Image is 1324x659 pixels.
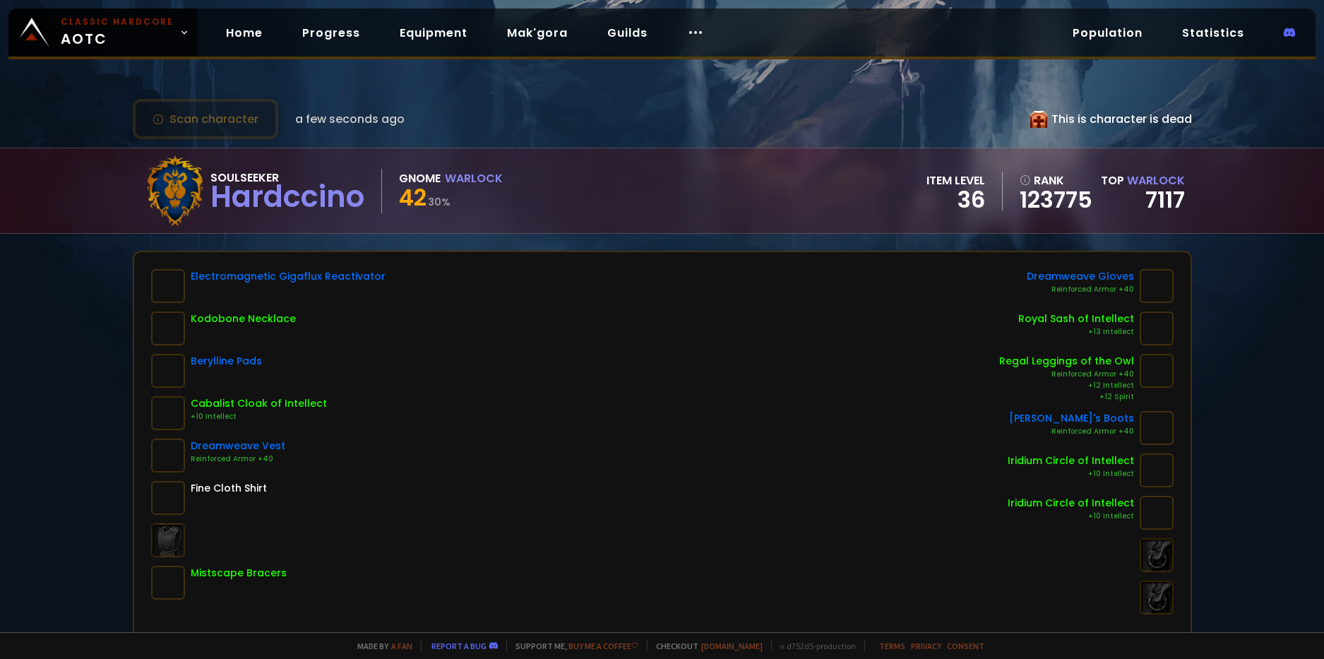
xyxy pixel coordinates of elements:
[771,641,856,651] span: v. d752d5 - production
[428,195,451,209] small: 30 %
[947,641,984,651] a: Consent
[506,641,638,651] span: Support me,
[151,439,185,473] img: item-10021
[1140,269,1174,303] img: item-10019
[1008,453,1134,468] div: Iridium Circle of Intellect
[388,18,479,47] a: Equipment
[1018,311,1134,326] div: Royal Sash of Intellect
[191,566,287,581] div: Mistscape Bracers
[1008,468,1134,480] div: +10 Intellect
[1140,311,1174,345] img: item-9906
[151,396,185,430] img: item-7533
[1027,284,1134,295] div: Reinforced Armor +40
[1008,511,1134,522] div: +10 Intellect
[1009,411,1134,426] div: [PERSON_NAME]'s Boots
[151,311,185,345] img: item-15690
[210,186,364,208] div: Hardccino
[999,391,1134,403] div: +12 Spirit
[1020,172,1092,189] div: rank
[1101,172,1185,189] div: Top
[61,16,174,49] span: AOTC
[295,110,405,128] span: a few seconds ago
[445,170,503,187] div: Warlock
[291,18,371,47] a: Progress
[1008,496,1134,511] div: Iridium Circle of Intellect
[191,481,267,496] div: Fine Cloth Shirt
[191,311,296,326] div: Kodobone Necklace
[496,18,579,47] a: Mak'gora
[151,481,185,515] img: item-859
[191,453,285,465] div: Reinforced Armor +40
[399,170,441,187] div: Gnome
[391,641,412,651] a: a fan
[701,641,763,651] a: [DOMAIN_NAME]
[191,396,327,411] div: Cabalist Cloak of Intellect
[1061,18,1154,47] a: Population
[911,641,941,651] a: Privacy
[1171,18,1256,47] a: Statistics
[1140,453,1174,487] img: item-11987
[926,172,985,189] div: item level
[8,8,198,57] a: Classic HardcoreAOTC
[1145,184,1185,215] a: 7117
[1140,354,1174,388] img: item-7469
[999,354,1134,369] div: Regal Leggings of the Owl
[999,380,1134,391] div: +12 Intellect
[151,269,185,303] img: item-9492
[349,641,412,651] span: Made by
[1009,426,1134,437] div: Reinforced Armor +40
[191,411,327,422] div: +10 Intellect
[431,641,487,651] a: Report a bug
[568,641,638,651] a: Buy me a coffee
[1140,411,1174,445] img: item-13100
[596,18,659,47] a: Guilds
[926,189,985,210] div: 36
[999,369,1134,380] div: Reinforced Armor +40
[1030,110,1192,128] div: This is character is dead
[1140,496,1174,530] img: item-11987
[191,269,386,284] div: Electromagnetic Gigaflux Reactivator
[647,641,763,651] span: Checkout
[151,354,185,388] img: item-4197
[215,18,274,47] a: Home
[133,99,278,139] button: Scan character
[210,169,364,186] div: Soulseeker
[1027,269,1134,284] div: Dreamweave Gloves
[1018,326,1134,338] div: +13 Intellect
[61,16,174,28] small: Classic Hardcore
[151,566,185,600] img: item-4045
[191,439,285,453] div: Dreamweave Vest
[879,641,905,651] a: Terms
[1127,172,1185,189] span: Warlock
[399,182,427,213] span: 42
[1020,189,1092,210] a: 123775
[191,354,262,369] div: Berylline Pads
